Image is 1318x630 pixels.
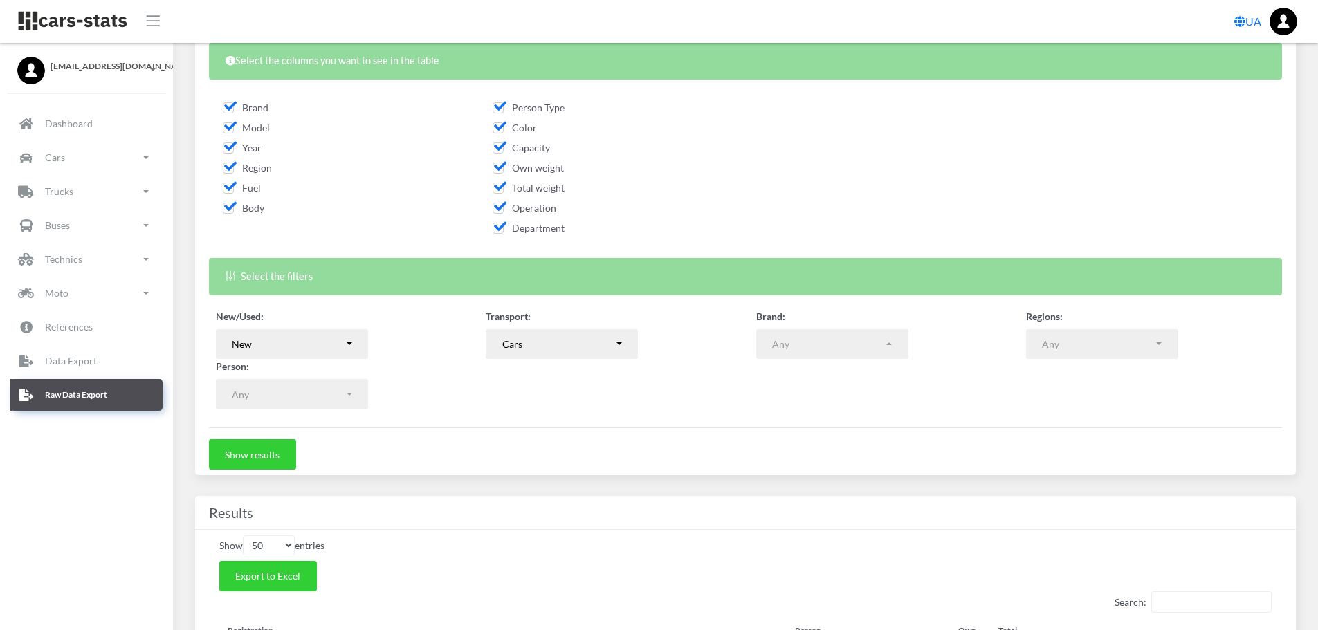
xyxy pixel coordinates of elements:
[493,102,565,113] span: Person Type
[232,387,344,402] div: Any
[243,535,295,555] select: Showentries
[232,337,344,351] div: New
[1026,329,1178,360] button: Any
[45,284,68,302] p: Moto
[10,210,163,241] a: Buses
[223,102,268,113] span: Brand
[1229,8,1267,35] a: UA
[1270,8,1297,35] img: ...
[1151,591,1272,613] input: Search:
[756,309,785,324] label: Brand:
[219,535,324,555] label: Show entries
[216,329,368,360] button: New
[17,10,128,32] img: navbar brand
[45,318,93,335] p: References
[10,345,163,377] a: Data Export
[10,379,163,411] a: Raw Data Export
[772,337,884,351] div: Any
[209,43,1282,80] div: Select the columns you want to see in the table
[756,329,908,360] button: Any
[502,337,614,351] div: Cars
[45,115,93,132] p: Dashboard
[493,122,537,133] span: Color
[45,149,65,166] p: Cars
[10,108,163,140] a: Dashboard
[223,162,272,174] span: Region
[51,60,156,73] span: [EMAIL_ADDRESS][DOMAIN_NAME]
[216,379,368,409] button: Any
[493,182,565,194] span: Total weight
[216,309,264,324] label: New/Used:
[10,311,163,343] a: References
[223,202,264,214] span: Body
[10,142,163,174] a: Cars
[219,561,317,591] button: Export to Excel
[216,359,249,373] label: Person:
[17,57,156,73] a: [EMAIL_ADDRESS][DOMAIN_NAME]
[223,142,262,154] span: Year
[10,277,163,309] a: Moto
[486,309,531,324] label: Transport:
[486,329,638,360] button: Cars
[45,216,70,234] p: Buses
[223,182,261,194] span: Fuel
[493,202,556,214] span: Operation
[45,387,107,402] p: Raw Data Export
[1115,591,1272,613] label: Search:
[493,222,565,234] span: Department
[209,501,1282,524] h4: Results
[493,162,564,174] span: Own weight
[223,122,270,133] span: Model
[45,250,82,268] p: Technics
[235,570,300,582] span: Export to Excel
[10,243,163,275] a: Technics
[209,439,296,470] button: Show results
[45,352,97,369] p: Data Export
[45,183,73,200] p: Trucks
[1042,337,1154,351] div: Any
[493,142,550,154] span: Capacity
[209,258,1282,295] div: Select the filters
[10,176,163,207] a: Trucks
[1026,309,1063,324] label: Regions:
